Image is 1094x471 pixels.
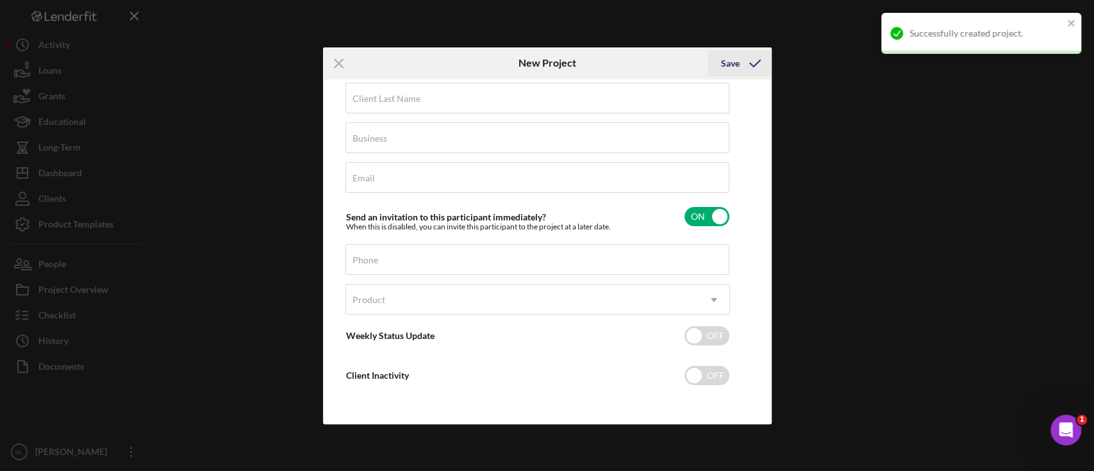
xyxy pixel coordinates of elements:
[720,51,739,76] div: Save
[352,173,375,183] label: Email
[346,211,546,222] label: Send an invitation to this participant immediately?
[352,94,420,104] label: Client Last Name
[352,295,385,305] div: Product
[346,222,611,231] div: When this is disabled, you can invite this participant to the project at a later date.
[1050,415,1081,445] iframe: Intercom live chat
[346,370,409,381] label: Client Inactivity
[352,133,387,144] label: Business
[352,255,378,265] label: Phone
[909,28,1063,38] div: Successfully created project.
[1067,18,1076,30] button: close
[708,51,771,76] button: Save
[1077,415,1087,425] span: 1
[346,330,435,341] label: Weekly Status Update
[518,57,576,69] h6: New Project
